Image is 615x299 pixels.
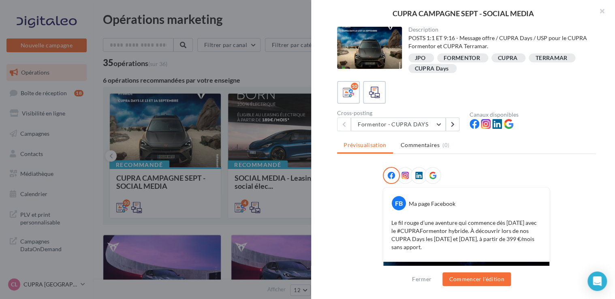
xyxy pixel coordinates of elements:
div: Ma page Facebook [409,200,455,208]
div: CUPRA Days [415,66,449,72]
div: FORMENTOR [444,55,480,61]
div: Open Intercom Messenger [587,271,607,291]
div: 10 [351,83,358,90]
div: CUPRA [498,55,518,61]
button: Commencer l'édition [442,272,511,286]
div: Description [408,27,589,32]
div: JPO [415,55,426,61]
button: Fermer [409,274,435,284]
div: TERRAMAR [535,55,567,61]
span: (0) [442,142,449,148]
div: POSTS 1:1 ET 9:16 - Message offre / CUPRA Days / USP pour le CUPRA Formentor et CUPRA Terramar. [408,34,589,50]
button: Formentor - CUPRA DAYS [351,117,446,131]
div: CUPRA CAMPAGNE SEPT - SOCIAL MEDIA [324,10,602,17]
div: Canaux disponibles [470,112,596,117]
span: Commentaires [401,141,440,149]
div: FB [392,196,406,210]
div: Cross-posting [337,110,463,116]
p: Le fil rouge d’une aventure qui commence dès [DATE] avec le #CUPRAFormentor hybride. À découvrir ... [391,219,541,251]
